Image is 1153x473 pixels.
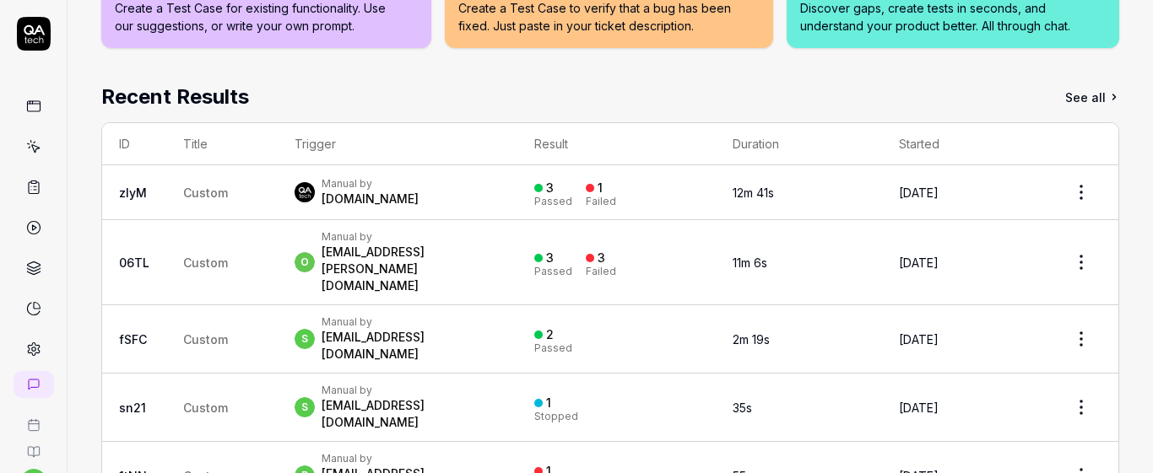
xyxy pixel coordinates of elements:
[183,400,228,415] span: Custom
[101,82,249,112] h2: Recent Results
[322,397,501,431] div: [EMAIL_ADDRESS][DOMAIN_NAME]
[546,327,554,342] div: 2
[716,123,883,165] th: Duration
[183,255,228,270] span: Custom
[295,329,315,349] span: s
[322,384,501,397] div: Manual by
[586,196,616,207] div: Failed
[166,123,278,165] th: Title
[322,177,419,191] div: Manual by
[598,250,605,266] div: 3
[7,432,60,459] a: Documentation
[899,332,939,347] time: [DATE]
[517,123,715,165] th: Result
[322,191,419,207] div: [DOMAIN_NAME]
[586,266,616,277] div: Failed
[733,185,774,200] time: 12m 41s
[295,252,315,272] span: o
[534,411,578,422] div: Stopped
[534,343,572,353] div: Passed
[322,230,501,244] div: Manual by
[546,180,554,196] div: 3
[278,123,517,165] th: Trigger
[322,452,501,465] div: Manual by
[183,185,228,200] span: Custom
[598,180,603,196] div: 1
[534,266,572,277] div: Passed
[733,332,770,347] time: 2m 19s
[546,395,551,411] div: 1
[119,332,147,347] a: fSFC
[899,185,939,200] time: [DATE]
[546,250,554,266] div: 3
[1065,82,1119,112] a: See all
[733,400,752,415] time: 35s
[119,255,149,270] a: 06TL
[119,400,146,415] a: sn21
[7,405,60,432] a: Book a call with us
[322,244,501,294] div: [EMAIL_ADDRESS][PERSON_NAME][DOMAIN_NAME]
[322,329,501,363] div: [EMAIL_ADDRESS][DOMAIN_NAME]
[183,332,228,347] span: Custom
[295,182,315,202] img: 7ccf6c19-61ad-4a6c-8811-018b02a1b829.jpg
[14,371,54,398] a: New conversation
[899,255,939,270] time: [DATE]
[102,123,166,165] th: ID
[899,400,939,415] time: [DATE]
[733,255,767,270] time: 11m 6s
[295,397,315,417] span: s
[322,315,501,329] div: Manual by
[882,123,1044,165] th: Started
[534,196,572,207] div: Passed
[119,185,147,200] a: zIyM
